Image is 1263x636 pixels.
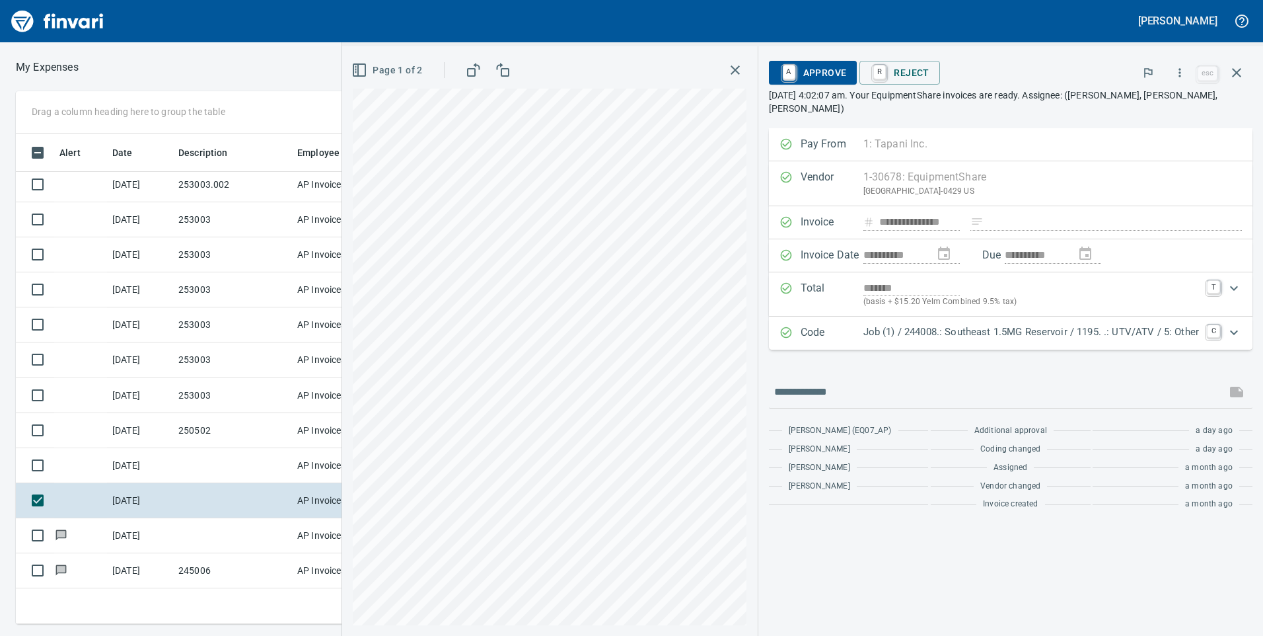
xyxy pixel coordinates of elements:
[783,65,795,79] a: A
[1134,58,1163,87] button: Flag
[107,518,173,553] td: [DATE]
[59,145,98,161] span: Alert
[107,553,173,588] td: [DATE]
[112,145,133,161] span: Date
[178,145,245,161] span: Description
[54,566,68,575] span: Has messages
[173,272,292,307] td: 253003
[292,202,391,237] td: AP Invoices
[173,307,292,342] td: 253003
[801,280,863,309] p: Total
[16,60,79,75] nav: breadcrumb
[993,461,1027,475] span: Assigned
[107,483,173,518] td: [DATE]
[292,237,391,272] td: AP Invoices
[1165,58,1194,87] button: More
[59,145,81,161] span: Alert
[292,518,391,553] td: AP Invoices
[1135,11,1221,31] button: [PERSON_NAME]
[1198,66,1217,81] a: esc
[292,553,391,588] td: AP Invoices
[1185,498,1233,511] span: a month ago
[107,202,173,237] td: [DATE]
[863,296,1199,309] p: (basis + $15.20 Yelm Combined 9.5% tax)
[292,448,391,483] td: AP Invoices
[173,378,292,413] td: 253003
[789,424,892,438] span: [PERSON_NAME] (EQ07_AP)
[297,145,357,161] span: Employee
[1138,14,1217,28] h5: [PERSON_NAME]
[789,480,850,493] span: [PERSON_NAME]
[1221,376,1252,408] span: This records your message into the invoice and notifies anyone mentioned
[983,498,1038,511] span: Invoice created
[1185,461,1233,475] span: a month ago
[292,483,391,518] td: AP Invoices
[769,272,1252,317] div: Expand
[107,413,173,448] td: [DATE]
[292,307,391,342] td: AP Invoices
[16,60,79,75] p: My Expenses
[789,461,850,475] span: [PERSON_NAME]
[1194,57,1252,89] span: Close invoice
[769,61,857,85] button: AApprove
[292,167,391,202] td: AP Invoices
[107,167,173,202] td: [DATE]
[292,413,391,448] td: AP Invoices
[980,480,1040,493] span: Vendor changed
[292,342,391,378] td: AP Invoices
[1196,424,1233,438] span: a day ago
[870,61,929,84] span: Reject
[173,413,292,448] td: 250502
[769,89,1252,115] p: [DATE] 4:02:07 am. Your EquipmentShare invoices are ready. Assignee: ([PERSON_NAME], [PERSON_NAME...
[292,378,391,413] td: AP Invoices
[107,272,173,307] td: [DATE]
[107,448,173,483] td: [DATE]
[32,105,225,118] p: Drag a column heading here to group the table
[107,237,173,272] td: [DATE]
[107,378,173,413] td: [DATE]
[297,145,340,161] span: Employee
[173,553,292,588] td: 245006
[349,58,427,83] button: Page 1 of 2
[173,167,292,202] td: 253003.002
[974,424,1047,438] span: Additional approval
[1196,443,1233,456] span: a day ago
[863,325,1199,340] p: Job (1) / 244008.: Southeast 1.5MG Reservoir / 1195. .: UTV/ATV / 5: Other
[354,62,422,79] span: Page 1 of 2
[801,325,863,342] p: Code
[1185,480,1233,493] span: a month ago
[107,307,173,342] td: [DATE]
[292,272,391,307] td: AP Invoices
[789,443,850,456] span: [PERSON_NAME]
[173,202,292,237] td: 253003
[178,145,228,161] span: Description
[173,342,292,378] td: 253003
[859,61,939,85] button: RReject
[873,65,886,79] a: R
[8,5,107,37] img: Finvari
[980,443,1040,456] span: Coding changed
[769,317,1252,350] div: Expand
[107,342,173,378] td: [DATE]
[1207,280,1220,294] a: T
[779,61,847,84] span: Approve
[173,237,292,272] td: 253003
[1207,325,1220,338] a: C
[54,531,68,539] span: Has messages
[112,145,150,161] span: Date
